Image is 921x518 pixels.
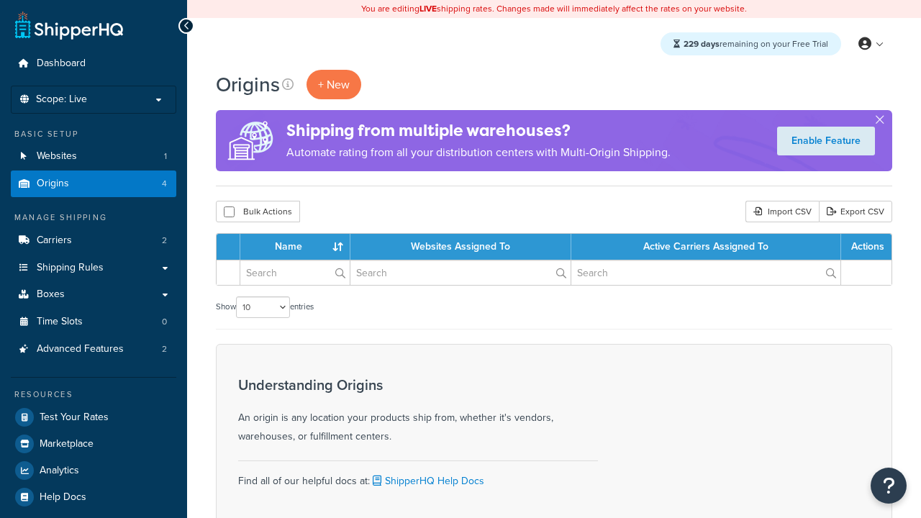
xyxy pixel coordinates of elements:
[286,119,671,142] h4: Shipping from multiple warehouses?
[11,281,176,308] a: Boxes
[350,234,571,260] th: Websites Assigned To
[11,50,176,77] a: Dashboard
[11,336,176,363] li: Advanced Features
[11,309,176,335] li: Time Slots
[11,255,176,281] a: Shipping Rules
[11,404,176,430] a: Test Your Rates
[37,150,77,163] span: Websites
[286,142,671,163] p: Automate rating from all your distribution centers with Multi-Origin Shipping.
[571,260,840,285] input: Search
[162,343,167,355] span: 2
[37,235,72,247] span: Carriers
[571,234,841,260] th: Active Carriers Assigned To
[370,473,484,489] a: ShipperHQ Help Docs
[419,2,437,15] b: LIVE
[11,171,176,197] a: Origins 4
[841,234,891,260] th: Actions
[37,262,104,274] span: Shipping Rules
[40,491,86,504] span: Help Docs
[11,227,176,254] a: Carriers 2
[11,171,176,197] li: Origins
[819,201,892,222] a: Export CSV
[40,412,109,424] span: Test Your Rates
[37,316,83,328] span: Time Slots
[36,94,87,106] span: Scope: Live
[11,227,176,254] li: Carriers
[684,37,720,50] strong: 229 days
[11,388,176,401] div: Resources
[164,150,167,163] span: 1
[307,70,361,99] a: + New
[11,143,176,170] li: Websites
[11,431,176,457] a: Marketplace
[40,465,79,477] span: Analytics
[318,76,350,93] span: + New
[40,438,94,450] span: Marketplace
[216,71,280,99] h1: Origins
[745,201,819,222] div: Import CSV
[236,296,290,318] select: Showentries
[11,484,176,510] a: Help Docs
[240,234,350,260] th: Name
[661,32,841,55] div: remaining on your Free Trial
[216,201,300,222] button: Bulk Actions
[15,11,123,40] a: ShipperHQ Home
[871,468,907,504] button: Open Resource Center
[11,143,176,170] a: Websites 1
[240,260,350,285] input: Search
[11,336,176,363] a: Advanced Features 2
[37,178,69,190] span: Origins
[238,377,598,393] h3: Understanding Origins
[238,460,598,491] div: Find all of our helpful docs at:
[162,178,167,190] span: 4
[11,212,176,224] div: Manage Shipping
[37,343,124,355] span: Advanced Features
[162,316,167,328] span: 0
[238,377,598,446] div: An origin is any location your products ship from, whether it's vendors, warehouses, or fulfillme...
[11,128,176,140] div: Basic Setup
[777,127,875,155] a: Enable Feature
[162,235,167,247] span: 2
[350,260,571,285] input: Search
[37,58,86,70] span: Dashboard
[37,288,65,301] span: Boxes
[11,309,176,335] a: Time Slots 0
[11,458,176,483] a: Analytics
[216,296,314,318] label: Show entries
[216,110,286,171] img: ad-origins-multi-dfa493678c5a35abed25fd24b4b8a3fa3505936ce257c16c00bdefe2f3200be3.png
